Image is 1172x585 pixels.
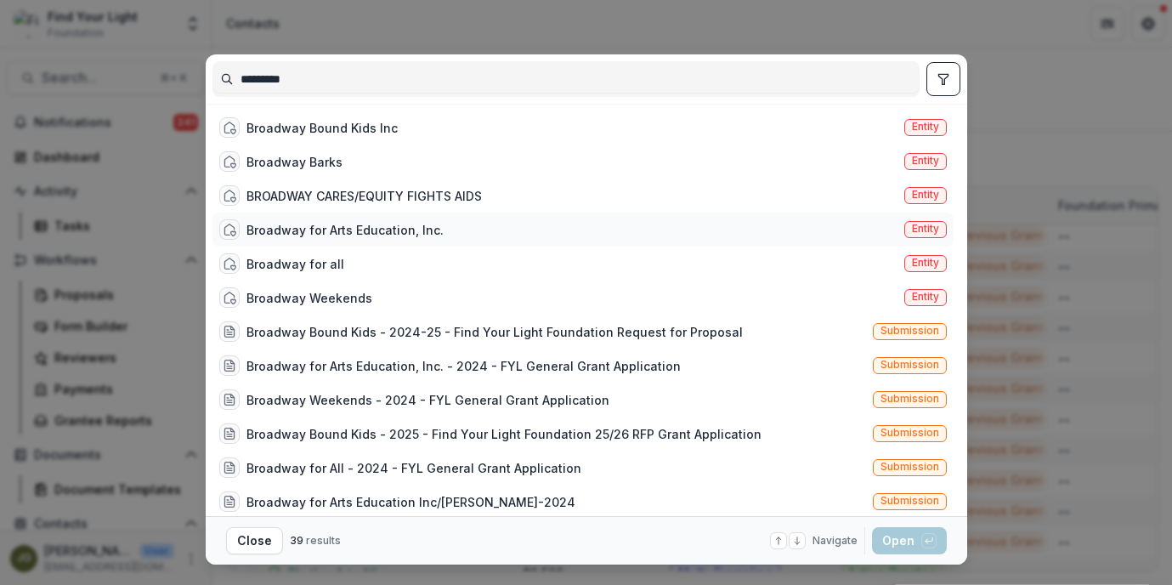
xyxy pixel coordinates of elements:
[912,257,939,269] span: Entity
[912,223,939,235] span: Entity
[812,533,858,548] span: Navigate
[246,187,482,205] div: BROADWAY CARES/EQUITY FIGHTS AIDS
[246,221,444,239] div: Broadway for Arts Education, Inc.
[880,325,939,337] span: Submission
[926,62,960,96] button: toggle filters
[246,153,343,171] div: Broadway Barks
[246,289,372,307] div: Broadway Weekends
[246,425,762,443] div: Broadway Bound Kids - 2025 - Find Your Light Foundation 25/26 RFP Grant Application
[912,121,939,133] span: Entity
[246,357,681,375] div: Broadway for Arts Education, Inc. - 2024 - FYL General Grant Application
[246,493,575,511] div: Broadway for Arts Education Inc/[PERSON_NAME]-2024
[880,359,939,371] span: Submission
[226,527,283,554] button: Close
[872,527,947,554] button: Open
[246,459,581,477] div: Broadway for All - 2024 - FYL General Grant Application
[880,393,939,405] span: Submission
[880,461,939,473] span: Submission
[246,255,344,273] div: Broadway for all
[880,495,939,507] span: Submission
[912,155,939,167] span: Entity
[246,323,743,341] div: Broadway Bound Kids - 2024-25 - Find Your Light Foundation Request for Proposal
[306,534,341,547] span: results
[912,291,939,303] span: Entity
[912,189,939,201] span: Entity
[246,119,398,137] div: Broadway Bound Kids Inc
[246,391,609,409] div: Broadway Weekends - 2024 - FYL General Grant Application
[290,534,303,547] span: 39
[880,427,939,439] span: Submission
